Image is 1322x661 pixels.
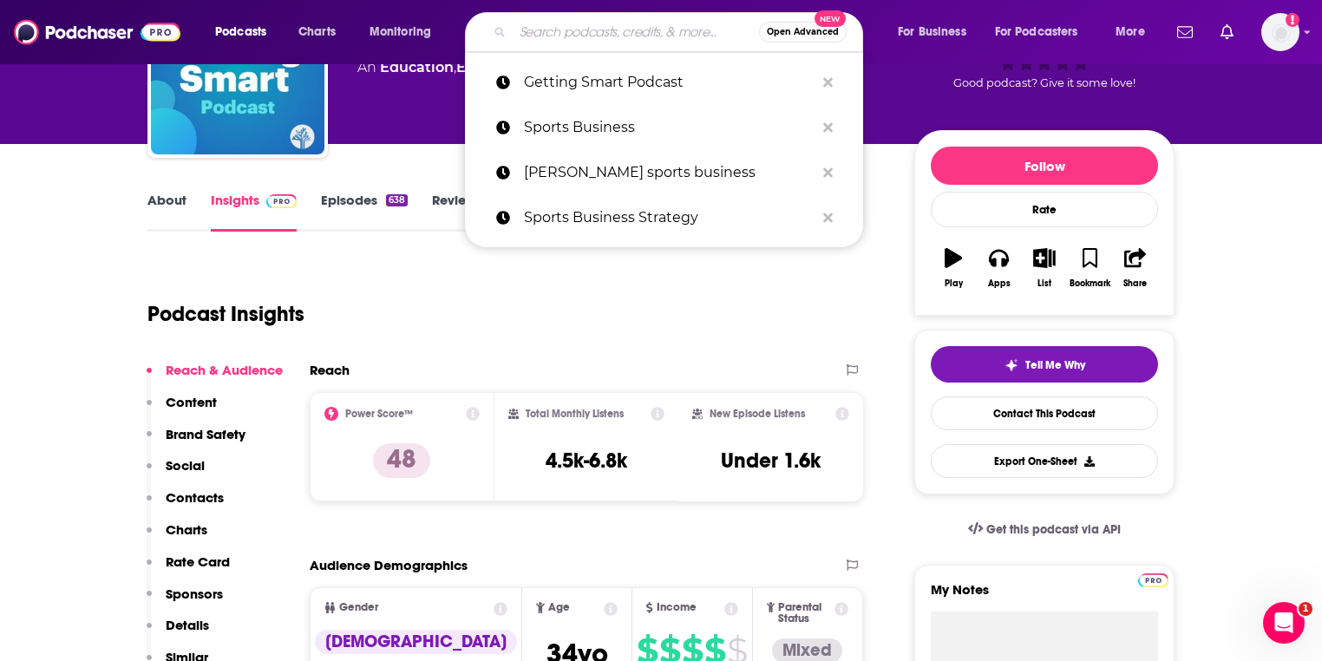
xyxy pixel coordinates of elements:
div: Search podcasts, credits, & more... [481,12,880,52]
span: More [1116,20,1145,44]
p: Brand Safety [166,426,245,442]
svg: Add a profile image [1286,13,1299,27]
img: Podchaser Pro [1138,573,1168,587]
img: Podchaser Pro [266,194,297,208]
a: Pro website [1138,571,1168,587]
button: Play [931,237,976,299]
span: New [815,10,846,27]
p: Rate Card [166,553,230,570]
div: [DEMOGRAPHIC_DATA] [315,630,517,654]
button: Show profile menu [1261,13,1299,51]
button: Social [147,457,205,489]
p: Charts [166,521,207,538]
span: Logged in as rpearson [1261,13,1299,51]
a: About [147,192,187,232]
button: Charts [147,521,207,553]
a: Show notifications dropdown [1214,17,1240,47]
button: open menu [1103,18,1167,46]
span: Charts [298,20,336,44]
button: Apps [976,237,1021,299]
h2: Audience Demographics [310,557,468,573]
span: Income [657,602,697,613]
h3: Under 1.6k [721,448,821,474]
div: Share [1123,278,1147,289]
span: Good podcast? Give it some love! [953,76,1135,89]
button: open menu [203,18,289,46]
span: Get this podcast via API [986,522,1121,537]
label: My Notes [931,581,1158,612]
span: Age [548,602,570,613]
p: Contacts [166,489,224,506]
img: User Profile [1261,13,1299,51]
div: Rate [931,192,1158,227]
span: , [454,59,456,75]
a: InsightsPodchaser Pro [211,192,297,232]
p: Content [166,394,217,410]
p: Sports Business Strategy [524,195,815,240]
span: Podcasts [215,20,266,44]
a: Show notifications dropdown [1170,17,1200,47]
button: List [1022,237,1067,299]
div: An podcast [357,57,738,78]
h2: Power Score™ [345,408,413,420]
p: Sports Business [524,105,815,150]
a: Episodes638 [321,192,408,232]
button: Open AdvancedNew [759,22,847,43]
span: For Business [898,20,966,44]
a: [PERSON_NAME] sports business [465,150,863,195]
span: Monitoring [370,20,431,44]
a: Sports Business [465,105,863,150]
div: Bookmark [1070,278,1110,289]
p: Social [166,457,205,474]
a: Educational Technology [456,59,629,75]
p: Reach & Audience [166,362,283,378]
button: Brand Safety [147,426,245,458]
a: Get this podcast via API [954,508,1135,551]
a: Sports Business Strategy [465,195,863,240]
p: Details [166,617,209,633]
img: tell me why sparkle [1005,358,1018,372]
button: Share [1113,237,1158,299]
p: Sponsors [166,586,223,602]
a: Education [380,59,454,75]
p: Farrell sports business [524,150,815,195]
button: Export One-Sheet [931,444,1158,478]
button: open menu [357,18,454,46]
a: Contact This Podcast [931,396,1158,430]
div: List [1037,278,1051,289]
div: 638 [386,194,408,206]
p: 48 [373,443,430,478]
button: Details [147,617,209,649]
span: 1 [1299,602,1312,616]
span: Open Advanced [767,28,839,36]
button: Bookmark [1067,237,1112,299]
button: Follow [931,147,1158,185]
button: Contacts [147,489,224,521]
p: Getting Smart Podcast [524,60,815,105]
input: Search podcasts, credits, & more... [513,18,759,46]
h3: 4.5k-6.8k [546,448,627,474]
div: Play [945,278,963,289]
button: Rate Card [147,553,230,586]
h2: Reach [310,362,350,378]
button: Sponsors [147,586,223,618]
a: Charts [287,18,346,46]
img: Podchaser - Follow, Share and Rate Podcasts [14,16,180,49]
h2: Total Monthly Listens [526,408,624,420]
span: Gender [339,602,378,613]
button: open menu [886,18,988,46]
button: Reach & Audience [147,362,283,394]
h2: New Episode Listens [710,408,805,420]
a: Reviews [432,192,482,232]
span: Tell Me Why [1025,358,1085,372]
button: open menu [984,18,1103,46]
h1: Podcast Insights [147,301,304,327]
iframe: Intercom live chat [1263,602,1305,644]
a: Getting Smart Podcast [465,60,863,105]
button: tell me why sparkleTell Me Why [931,346,1158,383]
button: Content [147,394,217,426]
div: Apps [988,278,1011,289]
span: For Podcasters [995,20,1078,44]
span: Parental Status [778,602,831,625]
